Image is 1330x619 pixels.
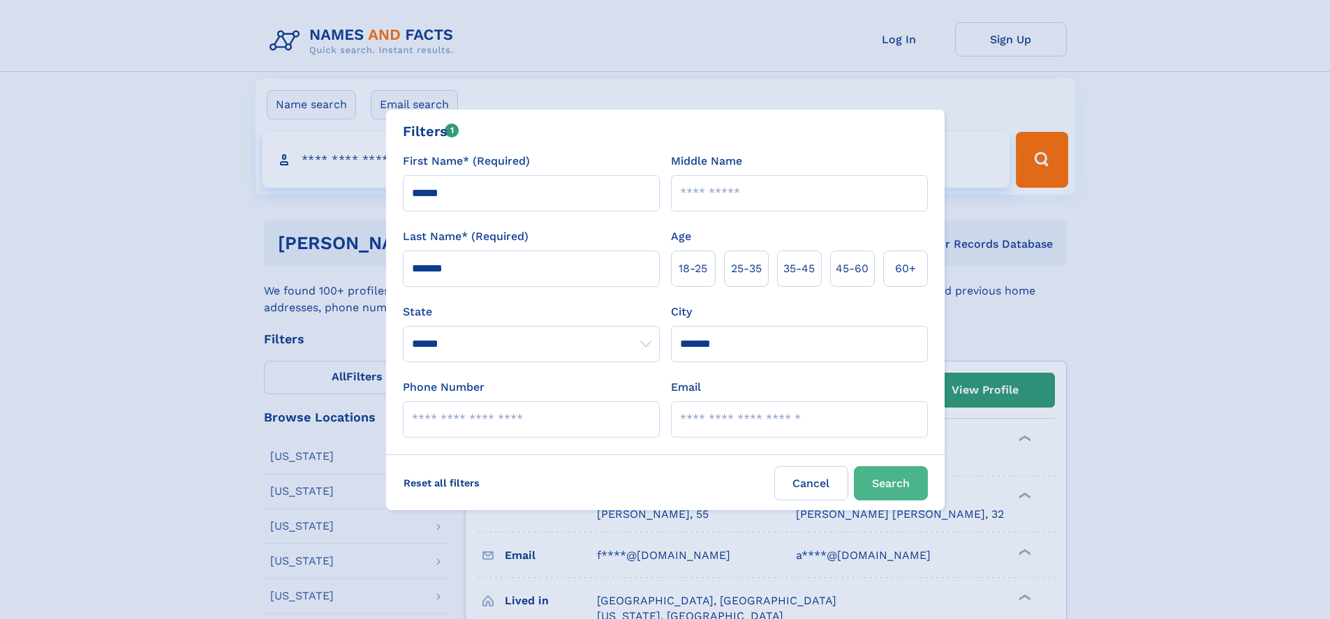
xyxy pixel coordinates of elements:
label: Middle Name [671,153,742,170]
label: Reset all filters [394,466,489,500]
label: Last Name* (Required) [403,228,529,245]
span: 25‑35 [731,260,762,277]
label: State [403,304,660,320]
label: Age [671,228,691,245]
span: 45‑60 [836,260,869,277]
label: City [671,304,692,320]
label: First Name* (Required) [403,153,530,170]
label: Phone Number [403,379,485,396]
span: 60+ [895,260,916,277]
button: Search [854,466,928,500]
span: 35‑45 [783,260,815,277]
div: Filters [403,121,459,142]
span: 18‑25 [679,260,707,277]
label: Cancel [774,466,848,500]
label: Email [671,379,701,396]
